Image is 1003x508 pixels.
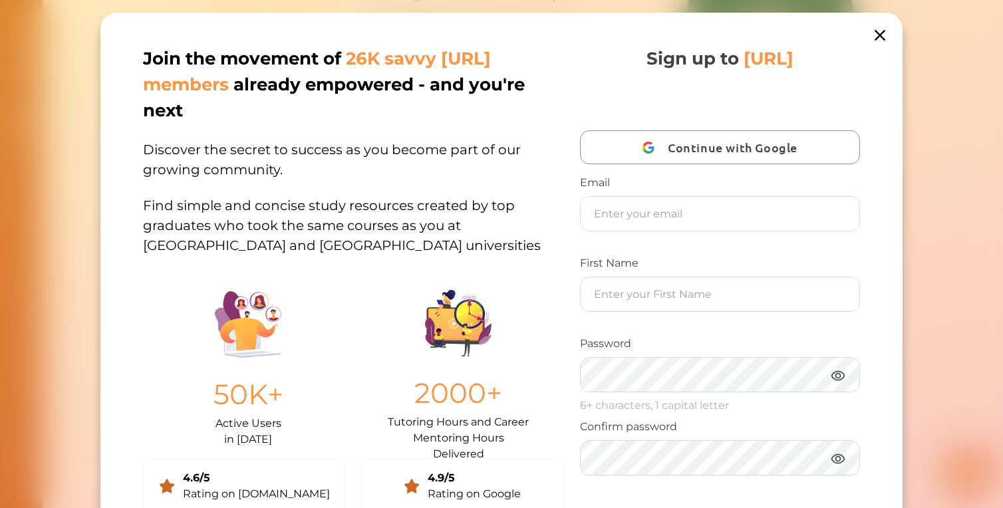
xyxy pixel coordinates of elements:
span: Continue with Google [668,132,804,163]
input: Enter your email [580,197,859,231]
div: Rating on Google [428,486,521,502]
p: Email [579,175,860,191]
p: Find simple and concise study resources created by top graduates who took the same courses as you... [143,180,564,255]
p: Password [579,336,860,352]
div: 4.9/5 [428,470,521,486]
p: Confirm password [579,419,860,435]
i: 1 [295,1,305,11]
div: 4.6/5 [182,470,329,486]
input: Enter your First Name [580,277,859,311]
p: Discover the secret to success as you become part of our growing community. [143,124,564,180]
p: First Name [579,255,860,271]
p: 6+ characters, 1 capital letter [579,398,860,414]
p: 50K+ [213,374,283,416]
img: eye.3286bcf0.webp [830,450,846,467]
img: Illustration.25158f3c.png [215,291,281,358]
p: Tutoring Hours and Career Mentoring Hours Delivered [388,414,529,448]
p: Sign up to [646,46,793,72]
img: Group%201403.ccdcecb8.png [425,290,492,356]
img: eye.3286bcf0.webp [830,367,846,384]
div: Rating on [DOMAIN_NAME] [182,486,329,502]
p: 2000+ [414,372,502,414]
span: [URL] [744,48,793,69]
p: Active Users in [DATE] [215,416,281,447]
button: Continue with Google [579,130,860,164]
p: Join the movement of already empowered - and you're next [143,46,561,124]
span: 26K savvy [URL] members [143,48,491,95]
